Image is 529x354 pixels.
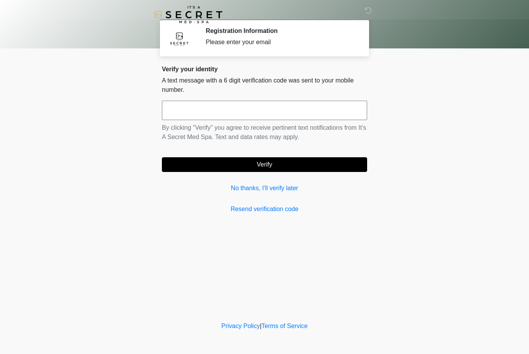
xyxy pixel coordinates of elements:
a: Terms of Service [261,323,307,329]
a: Resend verification code [162,204,367,214]
button: Verify [162,157,367,172]
img: It's A Secret Med Spa Logo [154,6,222,23]
h2: Registration Information [206,27,356,34]
h2: Verify your identity [162,65,367,73]
a: | [260,323,261,329]
a: No thanks, I'll verify later [162,184,367,193]
p: A text message with a 6 digit verification code was sent to your mobile number. [162,76,367,95]
p: By clicking "Verify" you agree to receive pertinent text notifications from It's A Secret Med Spa... [162,123,367,142]
a: Privacy Policy [222,323,260,329]
div: Please enter your email [206,38,356,47]
img: Agent Avatar [168,27,191,50]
